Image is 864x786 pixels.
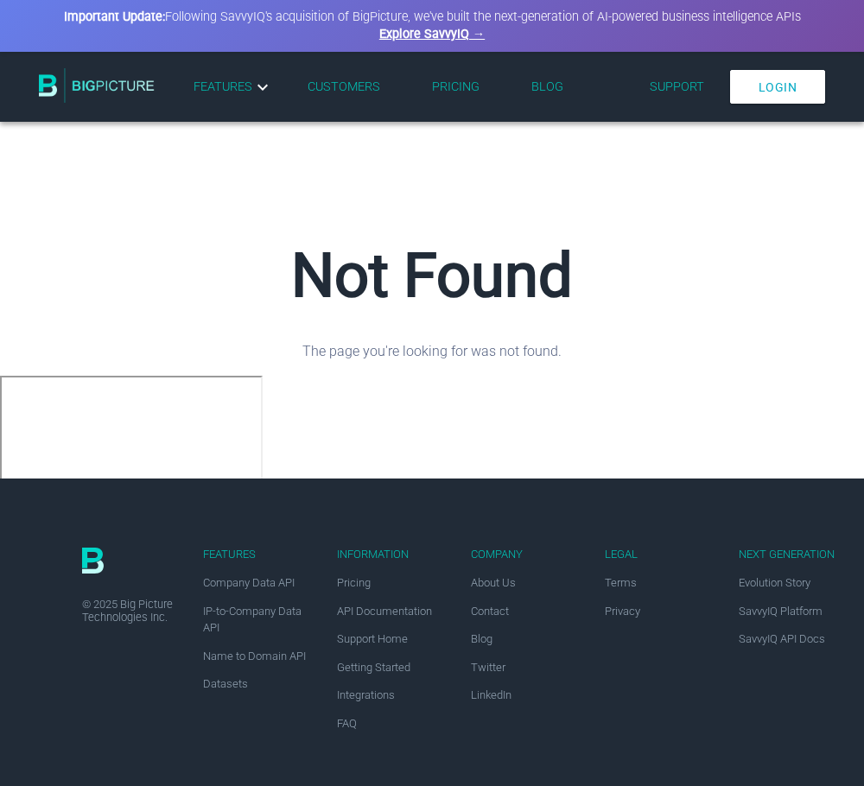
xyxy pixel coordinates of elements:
p: The page you're looking for was not found. [26,341,838,362]
img: BigPicture.io [39,68,155,103]
a: Login [730,70,826,104]
a: Features [194,77,273,98]
h1: Not Found [26,240,838,311]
